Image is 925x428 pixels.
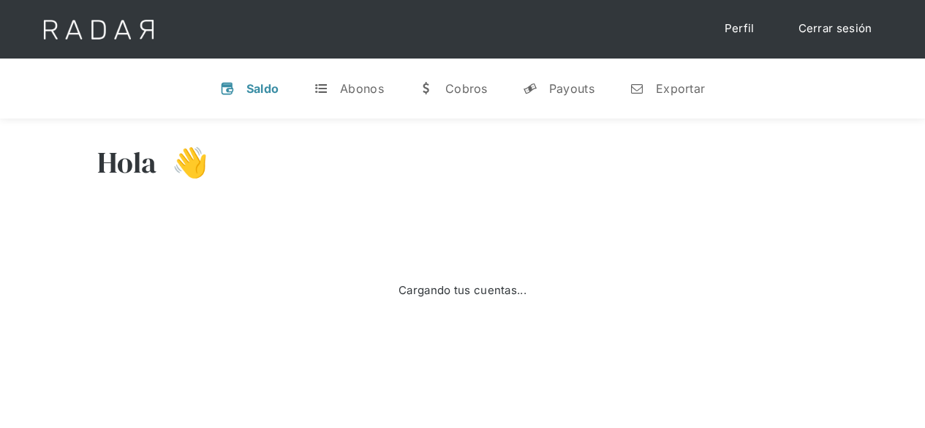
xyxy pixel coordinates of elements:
[314,81,328,96] div: t
[784,15,887,43] a: Cerrar sesión
[419,81,434,96] div: w
[97,144,157,181] h3: Hola
[445,81,488,96] div: Cobros
[246,81,279,96] div: Saldo
[220,81,235,96] div: v
[630,81,644,96] div: n
[399,282,526,299] div: Cargando tus cuentas...
[710,15,769,43] a: Perfil
[340,81,384,96] div: Abonos
[549,81,594,96] div: Payouts
[157,144,208,181] h3: 👋
[523,81,537,96] div: y
[656,81,705,96] div: Exportar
